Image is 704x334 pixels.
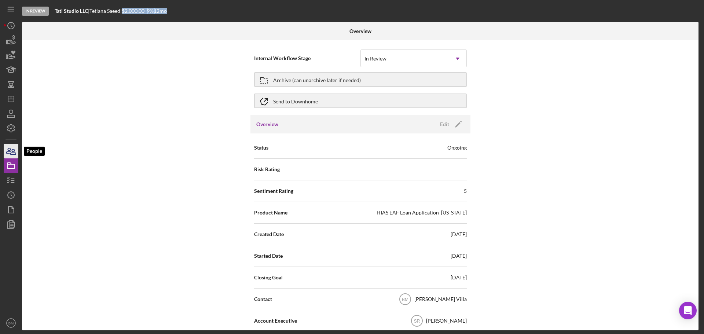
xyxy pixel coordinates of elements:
span: Closing Goal [254,274,283,281]
button: Edit [436,119,465,130]
div: 9 % [147,8,154,14]
button: BM [4,316,18,330]
div: Tetiana Saeed | [89,8,122,14]
div: HIAS EAF Loan Application_[US_STATE] [377,209,467,216]
div: In Review [22,7,49,16]
span: Status [254,144,268,151]
div: [PERSON_NAME] [426,317,467,324]
b: Overview [349,28,371,34]
div: $2,000.00 [122,8,147,14]
div: Edit [440,119,449,130]
h3: Overview [256,121,278,128]
text: BM [8,321,14,325]
span: Internal Workflow Stage [254,55,360,62]
span: Contact [254,296,272,303]
button: Send to Downhome [254,93,467,108]
div: Open Intercom Messenger [679,302,697,319]
div: [DATE] [451,274,467,281]
span: Started Date [254,252,283,260]
div: | [55,8,89,14]
text: SR [414,319,420,324]
span: Created Date [254,231,284,238]
div: Send to Downhome [273,94,318,107]
button: Archive (can unarchive later if needed) [254,72,467,87]
div: [DATE] [451,231,467,238]
span: Product Name [254,209,287,216]
div: Archive (can unarchive later if needed) [273,73,361,86]
text: BM [402,297,408,302]
div: [PERSON_NAME] Villa [414,296,467,303]
div: [DATE] [451,252,467,260]
div: Ongoing [447,144,467,151]
span: Sentiment Rating [254,187,293,195]
div: 12 mo [154,8,167,14]
b: Tati Studio LLC [55,8,88,14]
div: In Review [364,56,386,62]
span: Account Executive [254,317,297,324]
div: 5 [464,187,467,195]
span: Risk Rating [254,166,280,173]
